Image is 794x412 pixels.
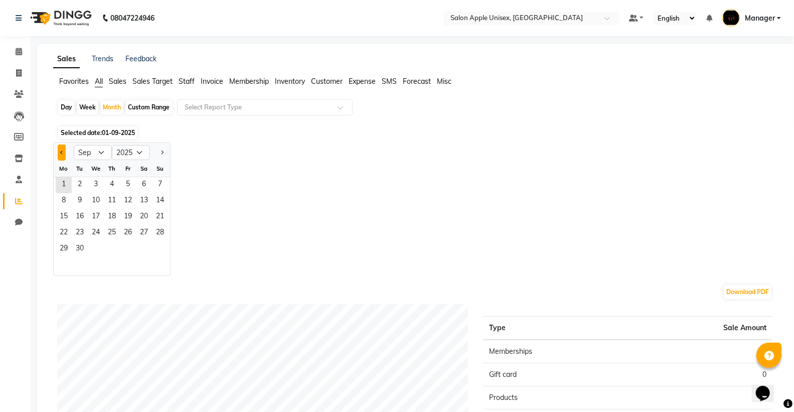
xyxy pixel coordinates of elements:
td: Products [483,386,627,409]
div: Mo [56,161,72,177]
div: Tuesday, September 30, 2025 [72,241,88,257]
img: logo [26,4,94,32]
td: 0 [628,340,772,363]
span: 27 [136,225,152,241]
span: SMS [382,77,397,86]
div: Day [58,100,75,114]
div: Week [77,100,98,114]
span: Staff [179,77,195,86]
div: Fr [120,161,136,177]
div: Friday, September 26, 2025 [120,225,136,241]
div: Thursday, September 18, 2025 [104,209,120,225]
span: Membership [229,77,269,86]
div: Month [100,100,123,114]
div: Friday, September 5, 2025 [120,177,136,193]
span: 28 [152,225,168,241]
div: Tu [72,161,88,177]
div: Friday, September 12, 2025 [120,193,136,209]
div: Wednesday, September 24, 2025 [88,225,104,241]
span: 24 [88,225,104,241]
div: Sunday, September 14, 2025 [152,193,168,209]
span: 23 [72,225,88,241]
select: Select month [74,145,112,160]
span: 29 [56,241,72,257]
span: 25 [104,225,120,241]
div: Th [104,161,120,177]
div: Monday, September 1, 2025 [56,177,72,193]
select: Select year [112,145,150,160]
span: 01-09-2025 [102,129,135,136]
span: Customer [311,77,343,86]
span: 21 [152,209,168,225]
span: 20 [136,209,152,225]
span: 14 [152,193,168,209]
div: Monday, September 8, 2025 [56,193,72,209]
span: 22 [56,225,72,241]
span: 18 [104,209,120,225]
span: 9 [72,193,88,209]
span: Manager [745,13,775,24]
span: 16 [72,209,88,225]
div: Friday, September 19, 2025 [120,209,136,225]
th: Type [483,317,627,340]
button: Next month [158,145,166,161]
div: Thursday, September 25, 2025 [104,225,120,241]
span: Selected date: [58,126,137,139]
span: 10 [88,193,104,209]
img: Manager [722,9,740,27]
div: Thursday, September 4, 2025 [104,177,120,193]
div: Wednesday, September 3, 2025 [88,177,104,193]
div: Tuesday, September 23, 2025 [72,225,88,241]
div: Tuesday, September 16, 2025 [72,209,88,225]
span: 30 [72,241,88,257]
div: Monday, September 15, 2025 [56,209,72,225]
div: Monday, September 22, 2025 [56,225,72,241]
div: Saturday, September 6, 2025 [136,177,152,193]
div: Tuesday, September 9, 2025 [72,193,88,209]
a: Sales [53,50,80,68]
a: Feedback [125,54,156,63]
div: Saturday, September 13, 2025 [136,193,152,209]
div: Wednesday, September 17, 2025 [88,209,104,225]
span: Sales [109,77,126,86]
span: 15 [56,209,72,225]
span: Forecast [403,77,431,86]
div: Custom Range [125,100,172,114]
td: Memberships [483,340,627,363]
iframe: chat widget [752,372,784,402]
span: Invoice [201,77,223,86]
span: 19 [120,209,136,225]
div: Monday, September 29, 2025 [56,241,72,257]
div: Tuesday, September 2, 2025 [72,177,88,193]
div: Sunday, September 28, 2025 [152,225,168,241]
button: Previous month [58,145,66,161]
span: Misc [437,77,451,86]
a: Trends [92,54,113,63]
span: 4 [104,177,120,193]
span: 6 [136,177,152,193]
div: Wednesday, September 10, 2025 [88,193,104,209]
div: We [88,161,104,177]
div: Sunday, September 7, 2025 [152,177,168,193]
th: Sale Amount [628,317,772,340]
span: Expense [349,77,376,86]
div: Thursday, September 11, 2025 [104,193,120,209]
div: Su [152,161,168,177]
span: 12 [120,193,136,209]
span: All [95,77,103,86]
span: 7 [152,177,168,193]
span: 17 [88,209,104,225]
div: Sa [136,161,152,177]
button: Download PDF [724,285,771,299]
div: Saturday, September 27, 2025 [136,225,152,241]
span: Sales Target [132,77,173,86]
span: 2 [72,177,88,193]
span: 8 [56,193,72,209]
span: 13 [136,193,152,209]
td: Gift card [483,363,627,386]
div: Sunday, September 21, 2025 [152,209,168,225]
td: 0 [628,363,772,386]
span: Favorites [59,77,89,86]
span: 1 [56,177,72,193]
div: Saturday, September 20, 2025 [136,209,152,225]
